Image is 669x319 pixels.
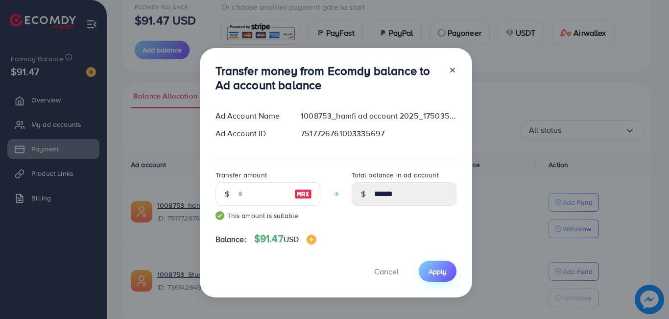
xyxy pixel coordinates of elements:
div: 1008753_hamfi ad account 2025_1750357175489 [293,110,464,122]
span: Balance: [215,234,246,245]
button: Apply [419,261,456,282]
span: Apply [429,267,447,276]
span: Cancel [374,266,399,277]
img: guide [215,211,224,220]
h3: Transfer money from Ecomdy balance to Ad account balance [215,64,441,92]
img: image [294,188,312,200]
span: USD [284,234,299,245]
div: Ad Account Name [208,110,293,122]
button: Cancel [362,261,411,282]
div: 7517726761003335697 [293,128,464,139]
div: Ad Account ID [208,128,293,139]
label: Transfer amount [215,170,267,180]
h4: $91.47 [254,233,316,245]
img: image [307,235,316,245]
label: Total balance in ad account [352,170,439,180]
small: This amount is suitable [215,211,320,221]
